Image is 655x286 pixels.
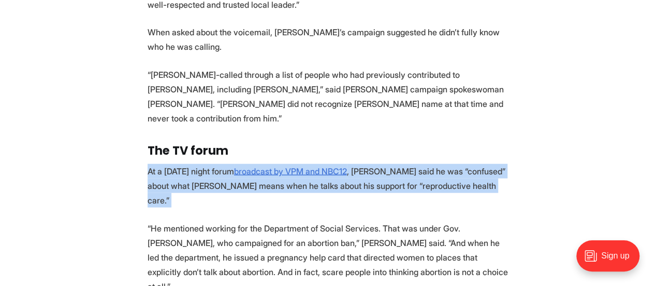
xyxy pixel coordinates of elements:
[148,142,228,159] strong: The TV forum
[148,164,508,208] p: At a [DATE] night forum , [PERSON_NAME] said he was “confused” about what [PERSON_NAME] means whe...
[148,25,508,54] p: When asked about the voicemail, [PERSON_NAME]’s campaign suggested he didn’t fully know who he wa...
[234,166,347,176] a: broadcast by VPM and NBC12
[567,235,655,286] iframe: portal-trigger
[148,67,508,126] p: “[PERSON_NAME]-called through a list of people who had previously contributed to [PERSON_NAME], i...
